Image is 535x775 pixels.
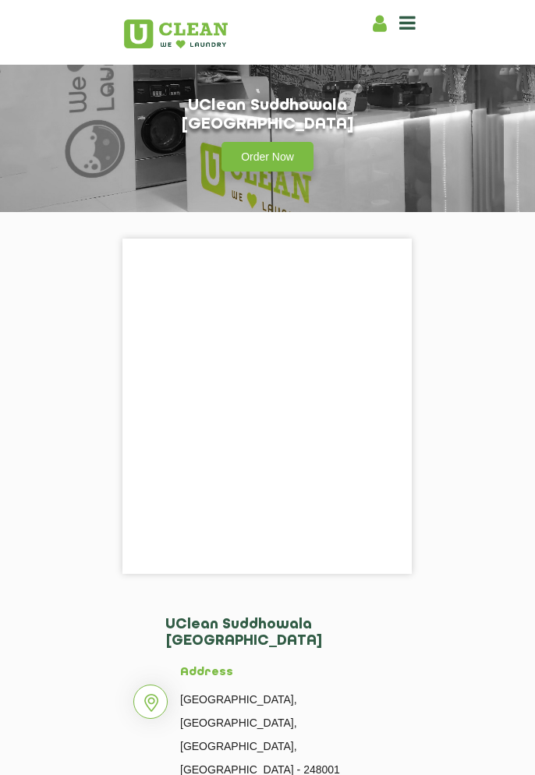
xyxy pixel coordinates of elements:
a: Order Now [221,142,314,172]
h5: Address [180,666,400,680]
img: UClean Laundry and Dry Cleaning [124,19,228,48]
h1: UClean Suddhowala [GEOGRAPHIC_DATA] [112,97,423,133]
h2: UClean Suddhowala [GEOGRAPHIC_DATA] [165,617,400,665]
